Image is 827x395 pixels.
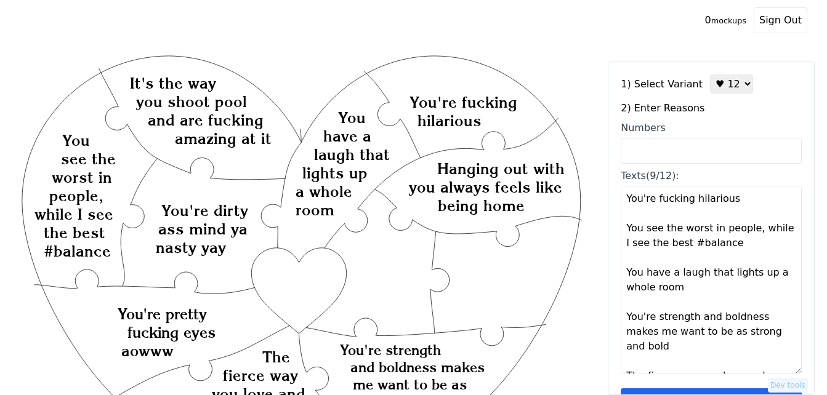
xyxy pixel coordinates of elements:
text: aowww [121,342,174,360]
label: 1) Select Variant [621,77,703,92]
text: You're dirty [161,201,248,220]
button: Sign Out [754,7,807,33]
div: Numbers [621,121,802,135]
text: You [62,131,90,150]
text: hilarious [418,111,482,130]
text: worst in [52,168,112,186]
text: It's the way [130,74,216,92]
text: amazing at it [175,129,272,148]
text: see the [61,150,116,168]
text: fucking eyes [127,324,216,341]
text: people, [49,186,103,205]
text: You're strength [340,341,441,358]
text: me want to be as [353,376,467,393]
text: laugh that [314,145,390,164]
text: You [338,108,366,127]
small: mockups [711,16,746,25]
textarea: Texts(9/12): [621,186,802,374]
text: The [262,348,290,366]
text: while I see [34,205,113,223]
text: being home [438,196,525,215]
text: fierce way [223,366,298,385]
text: you shoot pool [136,92,247,111]
text: You're fucking [409,93,517,111]
text: have a [323,127,371,145]
label: 2) Enter Reasons [621,101,802,116]
text: #balance [44,242,111,260]
text: You're pretty [118,305,208,323]
text: a whole [296,182,352,201]
input: Numbers [621,138,802,164]
button: Dev tools [768,378,808,393]
div: 0 [705,13,746,28]
text: the best [44,223,105,242]
text: and boldness makes [350,359,485,375]
div: Texts [621,169,802,183]
text: Hanging out with [437,159,565,178]
text: nasty yay [156,238,226,257]
span: (9/12): [646,170,679,182]
text: and are fucking [148,111,264,129]
text: ass mind ya [158,220,248,238]
text: you always feels like [409,178,562,196]
text: lights up [302,164,368,182]
text: room [296,201,334,219]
